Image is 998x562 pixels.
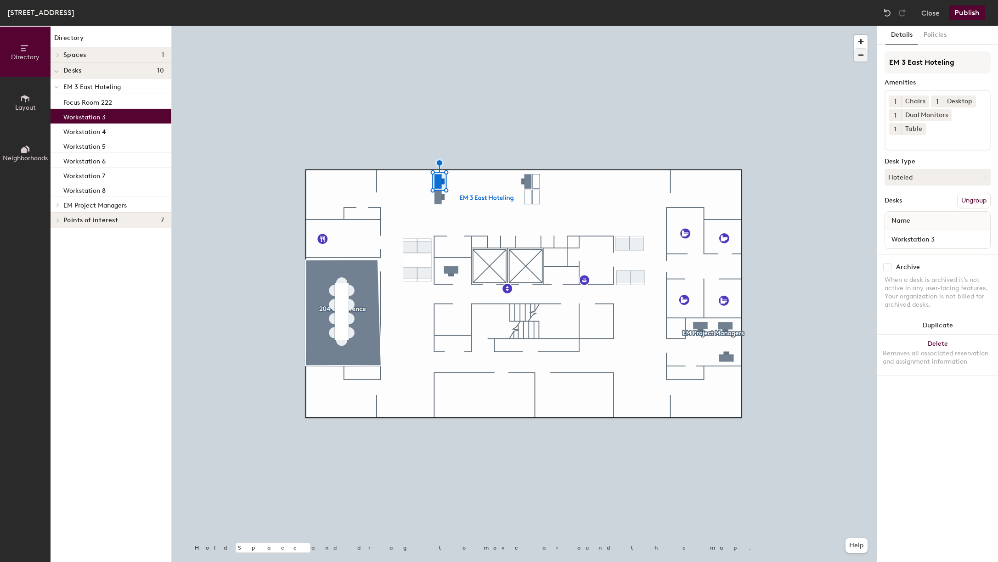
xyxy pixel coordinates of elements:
[883,8,892,17] img: Undo
[15,104,36,112] span: Layout
[63,184,106,195] p: Workstation 8
[887,213,915,229] span: Name
[11,53,39,61] span: Directory
[885,26,918,45] button: Details
[943,96,976,107] div: Desktop
[51,33,171,47] h1: Directory
[162,51,164,59] span: 1
[885,276,991,309] div: When a desk is archived it's not active in any user-facing features. Your organization is not bil...
[157,67,164,74] span: 10
[901,96,929,107] div: Chairs
[931,96,943,107] button: 1
[889,109,901,121] button: 1
[894,124,897,134] span: 1
[894,111,897,120] span: 1
[63,169,105,180] p: Workstation 7
[63,96,112,107] p: Focus Room 222
[161,217,164,224] span: 7
[885,158,991,165] div: Desk Type
[63,217,118,224] span: Points of interest
[877,335,998,375] button: DeleteRemoves all associated reservation and assignment information
[63,67,81,74] span: Desks
[846,538,868,553] button: Help
[63,125,106,136] p: Workstation 4
[889,96,901,107] button: 1
[885,79,991,86] div: Amenities
[936,97,938,107] span: 1
[883,349,992,366] div: Removes all associated reservation and assignment information
[918,26,952,45] button: Policies
[885,197,902,204] div: Desks
[921,6,940,20] button: Close
[887,233,988,246] input: Unnamed desk
[889,123,901,135] button: 1
[957,193,991,208] button: Ungroup
[949,6,985,20] button: Publish
[63,51,86,59] span: Spaces
[63,83,121,91] span: EM 3 East Hoteling
[63,202,127,209] span: EM Project Managers
[7,7,74,18] div: [STREET_ADDRESS]
[3,154,48,162] span: Neighborhoods
[896,264,920,271] div: Archive
[877,316,998,335] button: Duplicate
[901,109,952,121] div: Dual Monitors
[901,123,926,135] div: Table
[63,140,106,151] p: Workstation 5
[894,97,897,107] span: 1
[63,111,106,121] p: Workstation 3
[885,169,991,185] button: Hoteled
[897,8,907,17] img: Redo
[63,155,106,165] p: Workstation 6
